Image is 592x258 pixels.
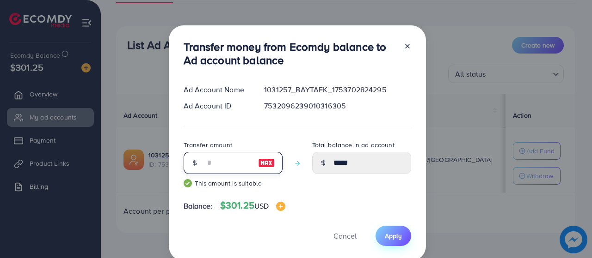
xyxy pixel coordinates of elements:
img: image [258,157,275,168]
div: Ad Account Name [176,84,257,95]
h4: $301.25 [220,200,286,211]
small: This amount is suitable [184,179,283,188]
img: guide [184,179,192,187]
button: Apply [376,226,411,246]
button: Cancel [322,226,368,246]
div: Ad Account ID [176,101,257,111]
span: USD [254,201,269,211]
span: Apply [385,231,402,240]
label: Transfer amount [184,140,232,150]
span: Balance: [184,201,213,211]
h3: Transfer money from Ecomdy balance to Ad account balance [184,40,396,67]
img: image [276,202,285,211]
div: 1031257_BAYTAEK_1753702824295 [257,84,418,95]
div: 7532096239010316305 [257,101,418,111]
label: Total balance in ad account [312,140,395,150]
span: Cancel [333,231,357,241]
